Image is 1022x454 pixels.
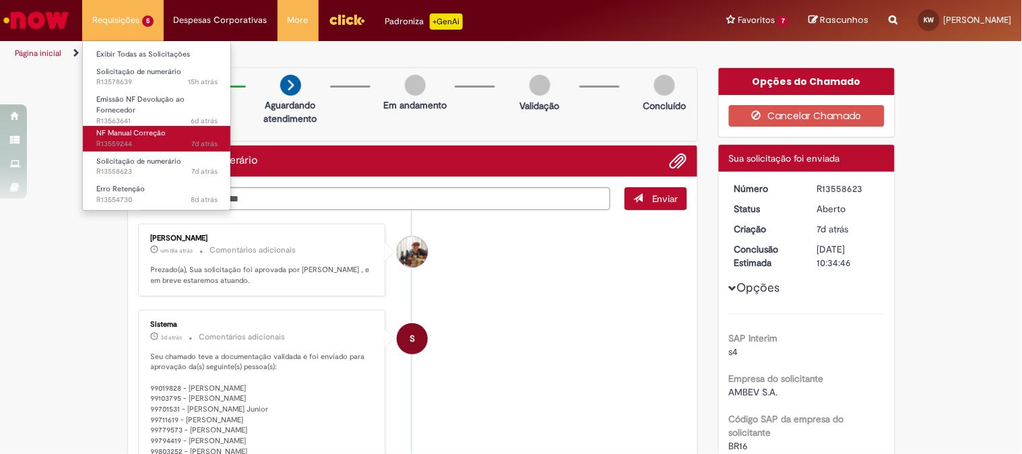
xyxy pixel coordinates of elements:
span: 3d atrás [161,333,183,342]
img: arrow-next.png [280,75,301,96]
span: 15h atrás [188,77,218,87]
small: Comentários adicionais [210,245,296,256]
span: More [288,13,309,27]
img: img-circle-grey.png [405,75,426,96]
span: R13558623 [96,166,218,177]
time: 24/09/2025 15:27:36 [191,116,218,126]
span: NF Manual Correção [96,128,166,138]
ul: Requisições [82,40,231,211]
span: R13563641 [96,116,218,127]
span: Solicitação de numerário [96,156,181,166]
span: s4 [729,346,738,358]
div: Aberto [817,202,880,216]
span: Emissão NF Devolução ao Fornecedor [96,94,185,115]
button: Enviar [625,187,687,210]
dt: Conclusão Estimada [724,242,807,269]
div: Sistema [151,321,375,329]
div: Opções do Chamado [719,68,895,95]
span: Despesas Corporativas [174,13,267,27]
small: Comentários adicionais [199,331,286,343]
span: Enviar [652,193,678,205]
div: [PERSON_NAME] [151,234,375,242]
span: 7d atrás [191,166,218,176]
div: Padroniza [385,13,463,30]
span: Rascunhos [821,13,869,26]
span: Favoritos [738,13,775,27]
span: KW [924,15,934,24]
dt: Status [724,202,807,216]
div: System [397,323,428,354]
a: Rascunhos [809,14,869,27]
time: 29/09/2025 08:07:43 [161,247,193,255]
span: 7d atrás [191,139,218,149]
a: Aberto R13559244 : NF Manual Correção [83,126,231,151]
b: Código SAP da empresa do solicitante [729,413,844,439]
p: +GenAi [430,13,463,30]
a: Exibir Todas as Solicitações [83,47,231,62]
span: Solicitação de numerário [96,67,181,77]
span: 8d atrás [191,195,218,205]
span: [PERSON_NAME] [944,14,1012,26]
a: Aberto R13578639 : Solicitação de numerário [83,65,231,90]
a: Aberto R13554730 : Erro Retenção [83,182,231,207]
button: Adicionar anexos [670,152,687,170]
span: R13578639 [96,77,218,88]
span: 5 [142,15,154,27]
b: Empresa do solicitante [729,372,824,385]
b: SAP Interim [729,332,778,344]
button: Cancelar Chamado [729,105,885,127]
span: Erro Retenção [96,184,145,194]
img: click_logo_yellow_360x200.png [329,9,365,30]
textarea: Digite sua mensagem aqui... [138,187,611,210]
span: 7 [777,15,789,27]
span: Requisições [92,13,139,27]
div: 23/09/2025 11:34:42 [817,222,880,236]
time: 27/09/2025 10:12:04 [161,333,183,342]
div: R13558623 [817,182,880,195]
span: 6d atrás [191,116,218,126]
a: Aberto R13558623 : Solicitação de numerário [83,154,231,179]
span: Sua solicitação foi enviada [729,152,840,164]
img: ServiceNow [1,7,71,34]
p: Validação [520,99,560,112]
p: Concluído [643,99,686,112]
ul: Trilhas de página [10,41,671,66]
time: 22/09/2025 11:46:53 [191,195,218,205]
a: Página inicial [15,48,61,59]
img: img-circle-grey.png [654,75,675,96]
img: img-circle-grey.png [530,75,550,96]
span: um dia atrás [161,247,193,255]
dt: Número [724,182,807,195]
span: S [410,323,415,355]
p: Em andamento [383,98,447,112]
p: Prezado(a), Sua solicitação foi aprovada por [PERSON_NAME] , e em breve estaremos atuando. [151,265,375,286]
span: R13559244 [96,139,218,150]
span: AMBEV S.A. [729,386,778,398]
div: Claudia Alves Costa [397,236,428,267]
time: 23/09/2025 11:34:43 [191,166,218,176]
time: 23/09/2025 14:12:35 [191,139,218,149]
p: Aguardando atendimento [258,98,323,125]
div: [DATE] 10:34:46 [817,242,880,269]
span: BR16 [729,440,748,452]
span: 7d atrás [817,223,849,235]
time: 23/09/2025 11:34:42 [817,223,849,235]
a: Aberto R13563641 : Emissão NF Devolução ao Fornecedor [83,92,231,121]
dt: Criação [724,222,807,236]
time: 29/09/2025 17:37:57 [188,77,218,87]
span: R13554730 [96,195,218,205]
